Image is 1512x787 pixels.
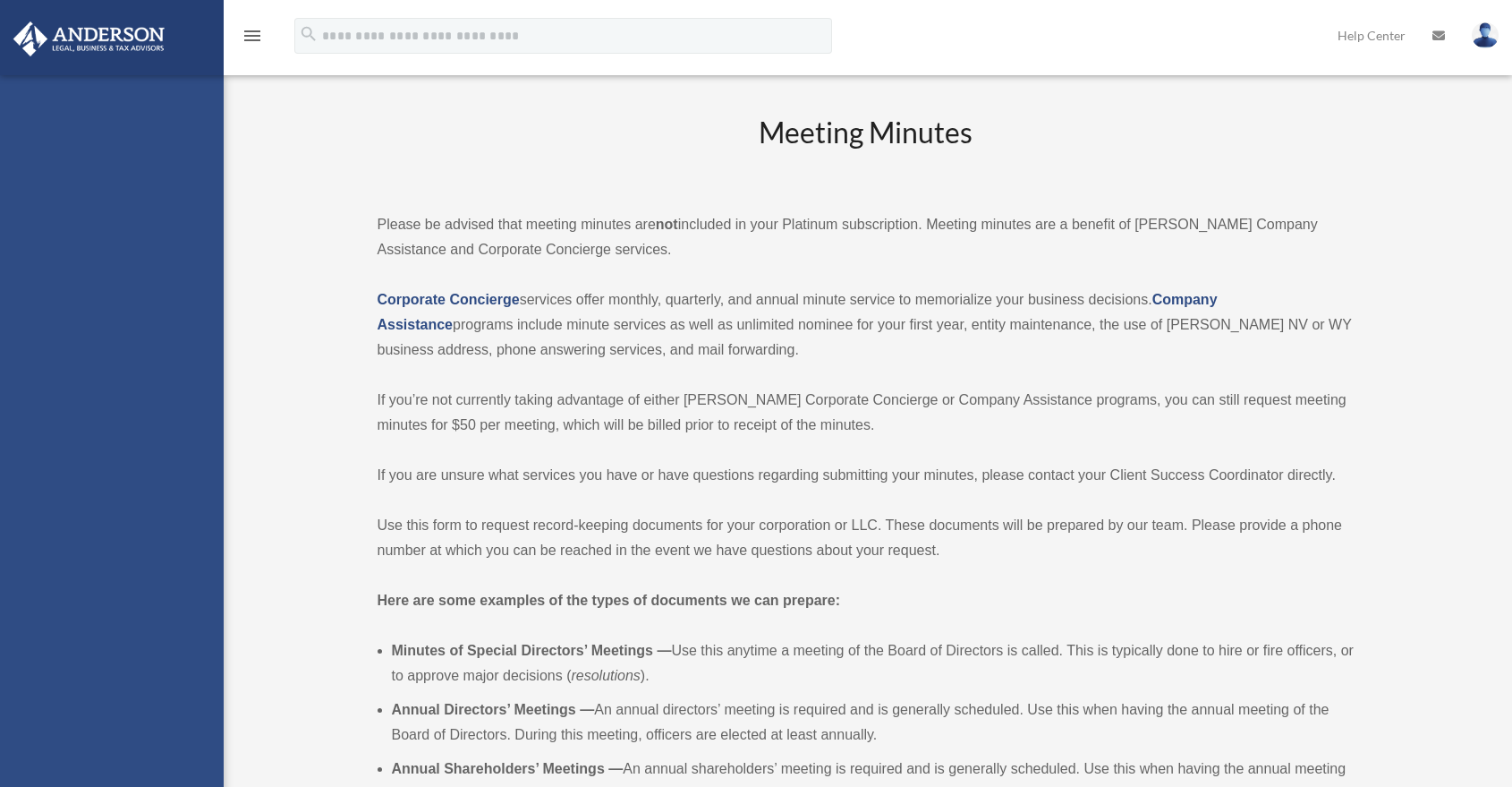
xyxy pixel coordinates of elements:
[378,292,1218,332] a: Company Assistance
[378,513,1355,563] p: Use this form to request record-keeping documents for your corporation or LLC. These documents wi...
[299,24,319,44] i: search
[378,463,1355,488] p: If you are unsure what services you have or have questions regarding submitting your minutes, ple...
[571,668,640,683] em: resolutions
[392,643,672,658] b: Minutes of Special Directors’ Meetings —
[392,638,1355,689] li: Use this anytime a meeting of the Board of Directors is called. This is typically done to hire or...
[392,702,595,717] b: Annual Directors’ Meetings —
[378,113,1355,187] h2: Meeting Minutes
[378,388,1355,438] p: If you’re not currently taking advantage of either [PERSON_NAME] Corporate Concierge or Company A...
[656,217,678,232] strong: not
[378,287,1355,363] p: services offer monthly, quarterly, and annual minute service to memorialize your business decisio...
[378,212,1355,262] p: Please be advised that meeting minutes are included in your Platinum subscription. Meeting minute...
[392,761,624,776] b: Annual Shareholders’ Meetings —
[378,292,520,307] a: Corporate Concierge
[242,25,263,47] i: menu
[242,31,263,47] a: menu
[378,593,841,608] strong: Here are some examples of the types of documents we can prepare:
[1472,22,1499,48] img: User Pic
[8,21,170,56] img: Anderson Advisors Platinum Portal
[392,697,1355,748] li: An annual directors’ meeting is required and is generally scheduled. Use this when having the ann...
